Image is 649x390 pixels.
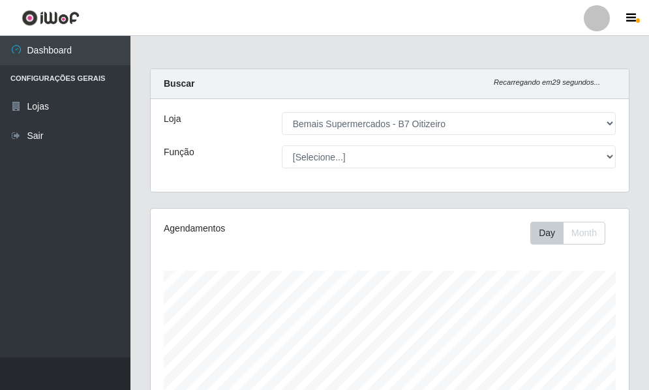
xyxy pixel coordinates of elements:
[563,222,605,245] button: Month
[164,112,181,126] label: Loja
[494,78,600,86] i: Recarregando em 29 segundos...
[530,222,564,245] button: Day
[22,10,80,26] img: CoreUI Logo
[164,222,340,235] div: Agendamentos
[530,222,616,245] div: Toolbar with button groups
[164,145,194,159] label: Função
[164,78,194,89] strong: Buscar
[530,222,605,245] div: First group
